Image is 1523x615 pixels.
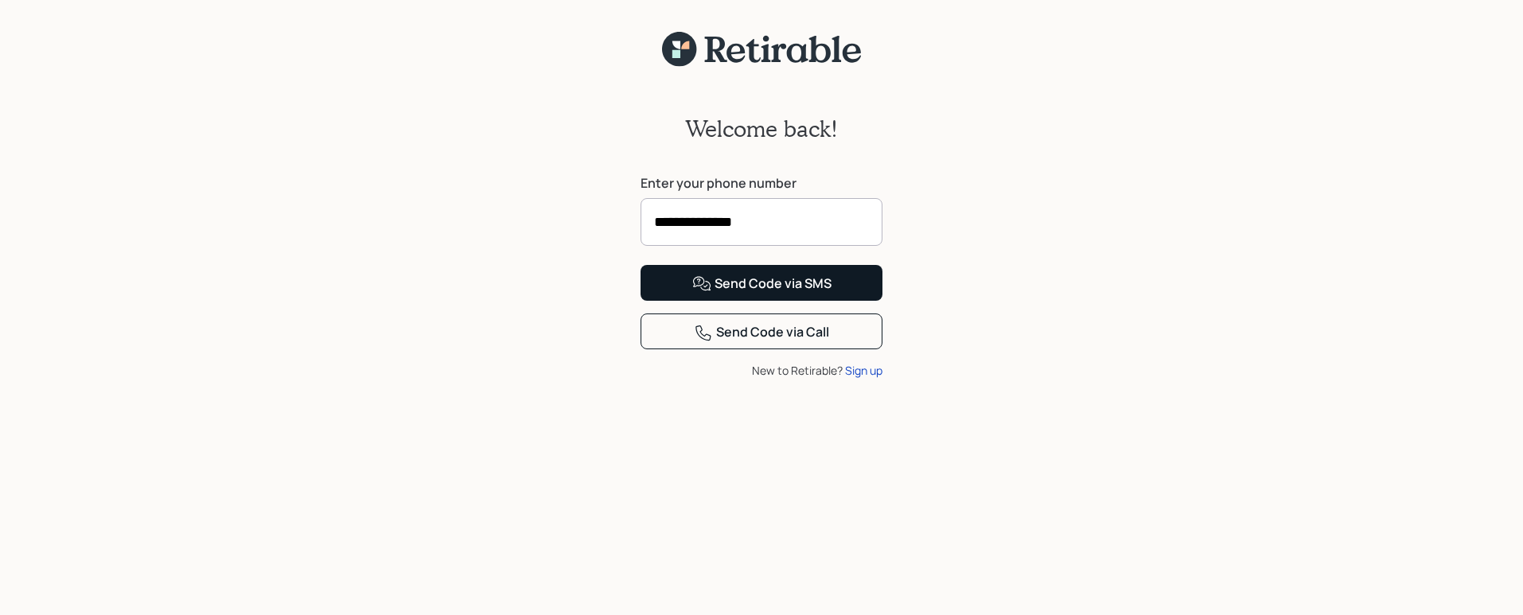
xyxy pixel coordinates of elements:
[641,313,882,349] button: Send Code via Call
[685,115,838,142] h2: Welcome back!
[692,274,832,294] div: Send Code via SMS
[641,362,882,379] div: New to Retirable?
[641,174,882,192] label: Enter your phone number
[845,362,882,379] div: Sign up
[694,323,829,342] div: Send Code via Call
[641,265,882,301] button: Send Code via SMS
